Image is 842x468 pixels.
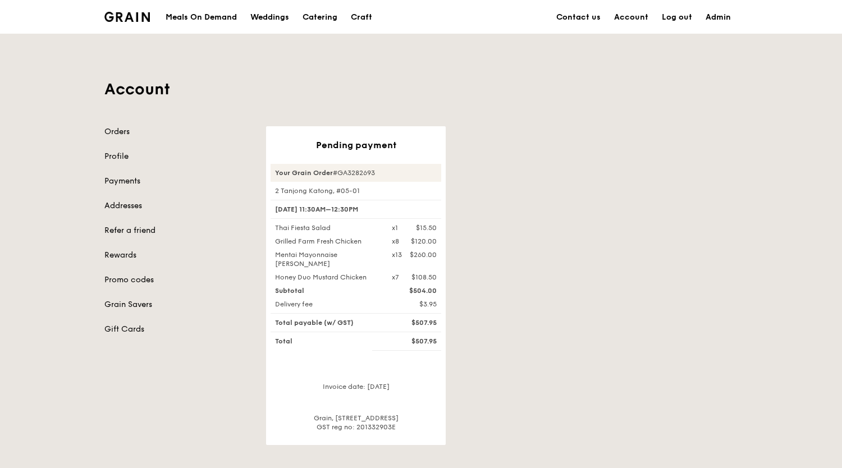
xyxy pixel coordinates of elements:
a: Profile [104,151,253,162]
div: Invoice date: [DATE] [271,382,441,400]
div: Pending payment [271,140,441,150]
div: [DATE] 11:30AM–12:30PM [271,200,441,219]
a: Admin [699,1,738,34]
a: Log out [655,1,699,34]
div: $108.50 [411,273,437,282]
img: Grain [104,12,150,22]
div: $3.95 [385,300,443,309]
div: Catering [303,1,337,34]
a: Addresses [104,200,253,212]
div: Craft [351,1,372,34]
a: Payments [104,176,253,187]
div: $504.00 [385,286,443,295]
span: Total payable (w/ GST) [275,319,354,327]
div: Meals On Demand [166,1,237,34]
a: Grain Savers [104,299,253,310]
div: x1 [392,223,398,232]
div: #GA3282693 [271,164,441,182]
div: x13 [392,250,402,259]
a: Account [607,1,655,34]
a: Gift Cards [104,324,253,335]
div: Delivery fee [268,300,385,309]
h1: Account [104,79,738,99]
div: $260.00 [410,250,437,259]
div: Honey Duo Mustard Chicken [268,273,385,282]
div: x8 [392,237,399,246]
div: Grilled Farm Fresh Chicken [268,237,385,246]
a: Weddings [244,1,296,34]
a: Orders [104,126,253,137]
div: Weddings [250,1,289,34]
div: $15.50 [416,223,437,232]
div: x7 [392,273,399,282]
div: Subtotal [268,286,385,295]
div: Total [268,337,385,346]
a: Promo codes [104,274,253,286]
a: Craft [344,1,379,34]
div: Thai Fiesta Salad [268,223,385,232]
div: $507.95 [385,337,443,346]
div: $507.95 [385,318,443,327]
strong: Your Grain Order [275,169,333,177]
div: Grain, [STREET_ADDRESS] GST reg no: 201332903E [271,414,441,432]
a: Refer a friend [104,225,253,236]
div: Mentai Mayonnaise [PERSON_NAME] [268,250,385,268]
div: $120.00 [411,237,437,246]
a: Catering [296,1,344,34]
a: Rewards [104,250,253,261]
a: Contact us [550,1,607,34]
div: 2 Tanjong Katong, #05-01 [271,186,441,195]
